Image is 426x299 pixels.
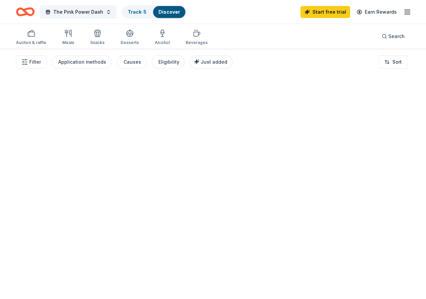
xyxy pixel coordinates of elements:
[53,8,103,16] span: The Pink Power Dash
[376,30,410,43] button: Search
[122,5,186,19] button: Track· 5Discover
[16,4,35,20] a: Home
[158,58,179,66] div: Eligibility
[52,55,111,69] button: Application methods
[388,32,405,40] span: Search
[186,27,208,49] button: Beverages
[16,40,46,45] div: Auction & raffle
[155,40,170,45] div: Alcohol
[158,9,180,15] a: Discover
[353,6,401,18] a: Earn Rewards
[62,40,74,45] div: Meals
[186,40,208,45] div: Beverages
[301,6,350,18] a: Start free trial
[392,58,402,66] span: Sort
[201,59,227,65] span: Just added
[90,27,105,49] button: Snacks
[379,55,407,69] button: Sort
[117,55,146,69] button: Causes
[16,55,46,69] button: Filter
[120,40,139,45] div: Desserts
[40,5,116,19] button: The Pink Power Dash
[29,58,41,66] span: Filter
[120,27,139,49] button: Desserts
[16,27,46,49] button: Auction & raffle
[152,55,185,69] button: Eligibility
[128,9,146,15] a: Track· 5
[62,27,74,49] button: Meals
[58,58,106,66] div: Application methods
[123,58,141,66] div: Causes
[155,27,170,49] button: Alcohol
[90,40,105,45] div: Snacks
[190,55,233,69] button: Just added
